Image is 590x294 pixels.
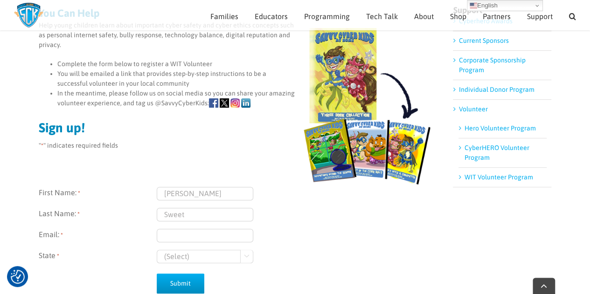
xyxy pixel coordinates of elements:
img: icons-Facebook.png [209,98,218,108]
img: icons-linkedin.png [241,98,250,108]
label: State [39,250,157,263]
p: " " indicates required fields [39,141,433,150]
p: Help young children learn about important cyber safety and cyber ethics concepts such as personal... [39,21,433,50]
span: Shop [450,13,466,20]
img: icons-Instagram.png [230,98,240,108]
span: Tech Talk [366,13,398,20]
a: Volunteer [458,105,487,113]
label: Email: [39,229,157,242]
span: About [414,13,434,20]
li: Complete the form below to register a WIT Volunteer [57,59,433,69]
img: Savvy Cyber Kids Logo [14,2,43,28]
img: en [470,2,477,9]
span: Families [210,13,238,20]
label: First Name: [39,187,157,200]
label: Last Name: [39,208,157,221]
span: Partners [483,13,511,20]
a: Individual Donor Program [458,86,534,93]
img: Revisit consent button [11,270,25,284]
a: Corporate Sponsorship Program [458,56,525,74]
img: icons-X.png [220,98,229,108]
button: Consent Preferences [11,270,25,284]
a: Current Sponsors [458,37,508,44]
a: CyberHERO Volunteer Program [464,144,529,161]
span: Educators [255,13,288,20]
h2: Sign up! [39,121,433,134]
a: Hero Volunteer Program [464,124,535,132]
span: Programming [304,13,350,20]
input: Submit [157,273,204,294]
a: WIT Volunteer Program [464,173,533,181]
span: Support [527,13,553,20]
li: You will be emailed a link that provides step-by-step instructions to be a successful volunteer i... [57,69,433,89]
li: In the meantime, please follow us on social media so you can share your amazing volunteer experie... [57,89,433,108]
